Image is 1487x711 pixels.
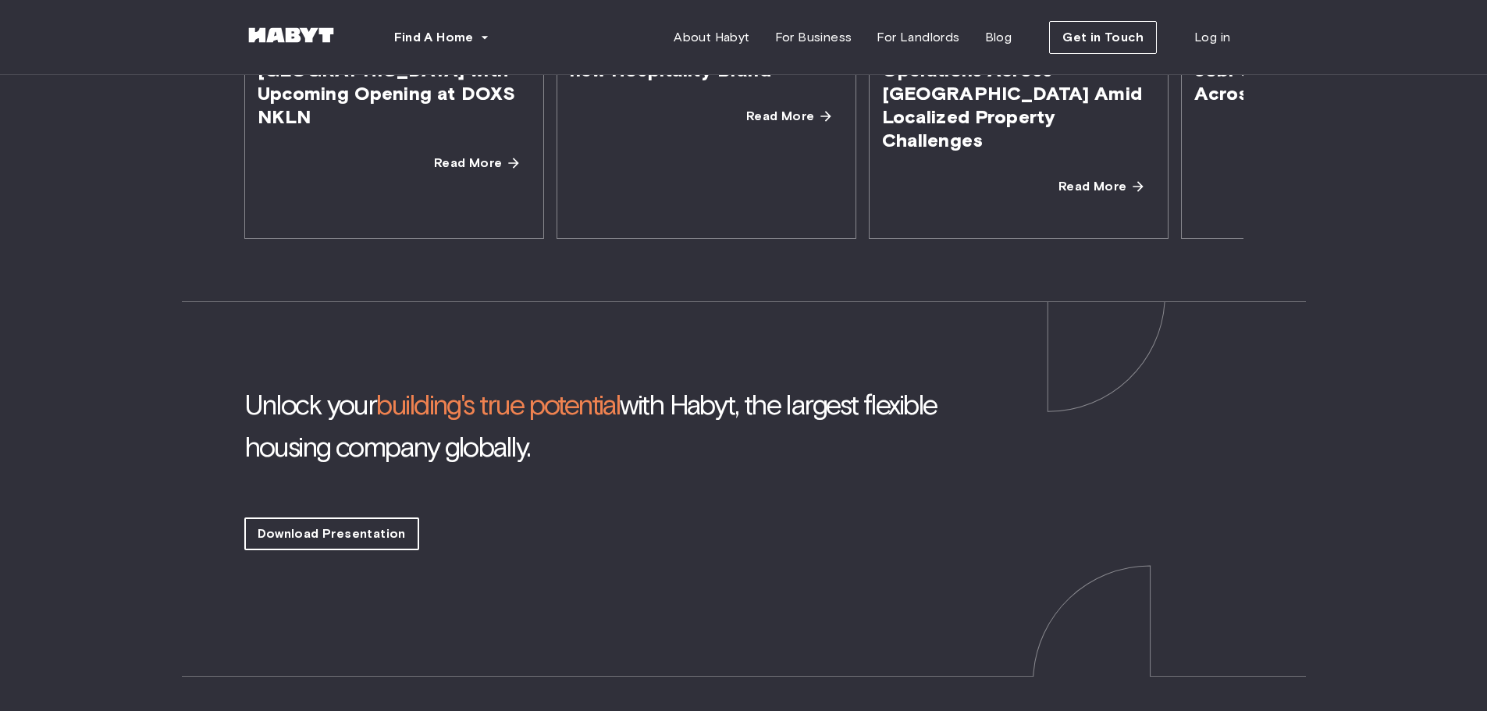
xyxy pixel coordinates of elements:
span: Log in [1194,28,1230,47]
span: Habyt Expands in [GEOGRAPHIC_DATA] with Upcoming Opening at DOXS NKLN [245,16,543,148]
span: Blog [985,28,1012,47]
a: Read More [1046,171,1155,202]
a: For Landlords [864,22,972,53]
img: Habyt [244,27,338,43]
span: Find A Home [394,28,474,47]
span: Download Presentation [258,524,406,543]
span: Get in Touch [1062,28,1144,47]
button: Get in Touch [1049,21,1157,54]
span: Read More [434,154,503,172]
span: Read More [746,107,815,126]
a: Download Presentation [244,517,419,550]
span: Habyt Strengthens Service Operations Across [GEOGRAPHIC_DATA] Amid Localized Property Challenges [870,16,1168,171]
button: Find A Home [382,22,502,53]
a: Log in [1182,22,1243,53]
a: Read More [422,148,531,179]
a: Read More [734,101,843,132]
span: building's true potential [375,387,620,421]
a: About Habyt [661,22,762,53]
span: About Habyt [674,28,749,47]
a: For Business [763,22,865,53]
span: Read More [1058,177,1127,196]
span: For Landlords [877,28,959,47]
span: For Business [775,28,852,47]
span: Unlock your with Habyt, the largest flexible housing company globally. [244,383,1012,467]
a: Blog [973,22,1025,53]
